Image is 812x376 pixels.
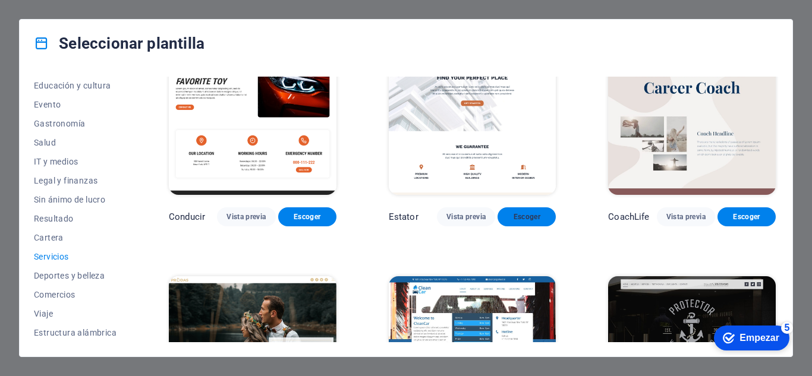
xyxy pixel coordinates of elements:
button: Servicios [34,247,117,266]
font: Estructura alámbrica [34,328,117,337]
span: Salud [34,138,117,147]
span: Comercios [34,290,117,299]
font: Cartera [34,233,64,242]
button: Cartera [34,228,117,247]
button: Escoger [717,207,776,226]
font: Vista previa [226,213,266,221]
font: Evento [34,100,61,109]
button: Escoger [278,207,336,226]
span: Viaje [34,309,117,318]
img: Conducir [169,41,336,195]
button: Vista previa [437,207,495,226]
font: Escoger [733,213,760,221]
font: Vista previa [446,213,486,221]
span: IT y medios [34,157,117,166]
font: Empezar [32,13,71,23]
font: Conducir [169,211,205,222]
font: CoachLife [608,211,649,222]
font: 5 [77,3,82,13]
img: Estator [389,41,556,195]
button: Vista previa [217,207,275,226]
span: Sin ánimo de lucro [34,195,117,204]
font: Vista previa [666,213,706,221]
h4: Seleccionar plantilla [34,34,204,53]
button: Evento [34,95,117,114]
span: Servicios [34,252,117,261]
font: Escoger [294,213,320,221]
span: Gastronomía [34,119,117,128]
button: Legal y finanzas [34,171,117,190]
font: Resultado [34,214,74,223]
img: CoachLife [608,41,776,195]
button: Gastronomía [34,114,117,133]
button: Estructura alámbrica [34,323,117,342]
span: Deportes y belleza [34,271,117,280]
button: Salud [34,133,117,152]
button: IT y medios [34,152,117,171]
button: Sin ánimo de lucro [34,190,117,209]
span: Educación y cultura [34,81,117,90]
button: Educación y cultura [34,76,117,95]
button: Vista previa [657,207,715,226]
button: Deportes y belleza [34,266,117,285]
div: Empezar Quedan 5 elementos, 0 % completado [6,6,81,31]
button: Resultado [34,209,117,228]
button: Escoger [498,207,556,226]
font: Escoger [514,213,540,221]
button: Comercios [34,285,117,304]
button: Viaje [34,304,117,323]
span: Legal y finanzas [34,176,117,185]
font: Estator [389,211,418,222]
